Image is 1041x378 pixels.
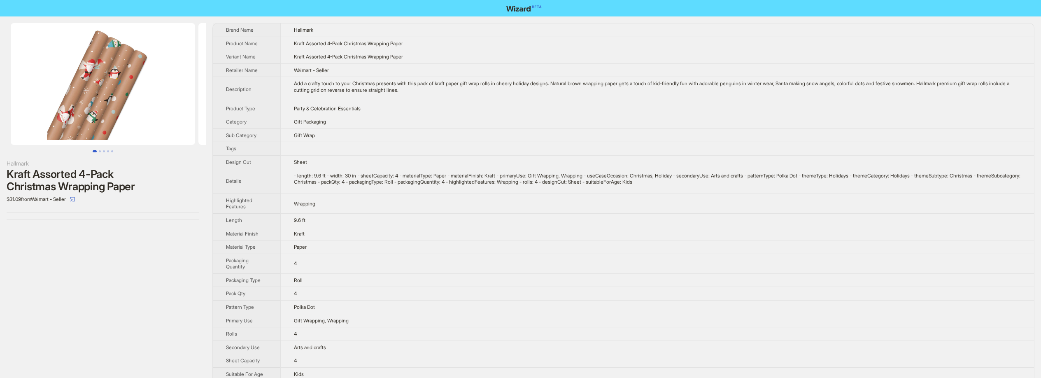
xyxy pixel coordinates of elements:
[294,277,303,283] span: Roll
[294,27,313,33] span: Hallmark
[226,357,260,364] span: Sheet Capacity
[226,331,237,337] span: Rolls
[294,132,315,138] span: Gift Wrap
[294,304,315,310] span: Polka Dot
[226,231,259,237] span: Material Finish
[294,217,305,223] span: 9.6 ft
[294,159,307,165] span: Sheet
[294,201,315,207] span: Wrapping
[294,67,329,73] span: Walmart - Seller
[294,40,403,47] span: Kraft Assorted 4-Pack Christmas Wrapping Paper
[11,23,195,145] img: Kraft Assorted 4-Pack Christmas Wrapping Paper Kraft Assorted 4-Pack Christmas Wrapping Paper ima...
[70,197,75,202] span: select
[226,132,256,138] span: Sub Category
[226,257,249,270] span: Packaging Quantity
[226,119,247,125] span: Category
[294,80,1021,93] div: Add a crafty touch to your Christmas presents with this pack of kraft paper gift wrap rolls in ch...
[226,277,261,283] span: Packaging Type
[7,159,199,168] div: Hallmark
[226,105,255,112] span: Product Type
[107,150,109,152] button: Go to slide 4
[294,105,361,112] span: Party & Celebration Essentials
[294,260,297,266] span: 4
[93,150,97,152] button: Go to slide 1
[294,244,307,250] span: Paper
[7,193,199,206] div: $31.09 from Walmart - Seller
[226,304,254,310] span: Pattern Type
[226,40,258,47] span: Product Name
[198,23,383,145] img: Kraft Assorted 4-Pack Christmas Wrapping Paper Kraft Assorted 4-Pack Christmas Wrapping Paper ima...
[294,54,403,60] span: Kraft Assorted 4-Pack Christmas Wrapping Paper
[103,150,105,152] button: Go to slide 3
[226,67,258,73] span: Retailer Name
[294,290,297,296] span: 4
[226,371,263,377] span: Suitable For Age
[226,217,242,223] span: Length
[226,86,252,92] span: Description
[226,197,252,210] span: Highlighted Features
[111,150,113,152] button: Go to slide 5
[226,290,245,296] span: Pack Qty
[294,357,297,364] span: 4
[294,344,326,350] span: Arts and crafts
[294,231,305,237] span: Kraft
[226,344,260,350] span: Secondary Use
[226,178,241,184] span: Details
[226,54,256,60] span: Variant Name
[99,150,101,152] button: Go to slide 2
[294,119,326,125] span: Gift Packaging
[226,145,236,152] span: Tags
[226,244,256,250] span: Material Type
[7,168,199,193] div: Kraft Assorted 4-Pack Christmas Wrapping Paper
[294,331,297,337] span: 4
[294,317,349,324] span: Gift Wrapping, Wrapping
[294,173,1021,185] div: - length: 9.6 ft - width: 30 in - sheetCapacity: 4 - materialType: Paper - materialFinish: Kraft ...
[226,317,253,324] span: Primary Use
[294,371,304,377] span: Kids
[226,27,254,33] span: Brand Name
[226,159,251,165] span: Design Cut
